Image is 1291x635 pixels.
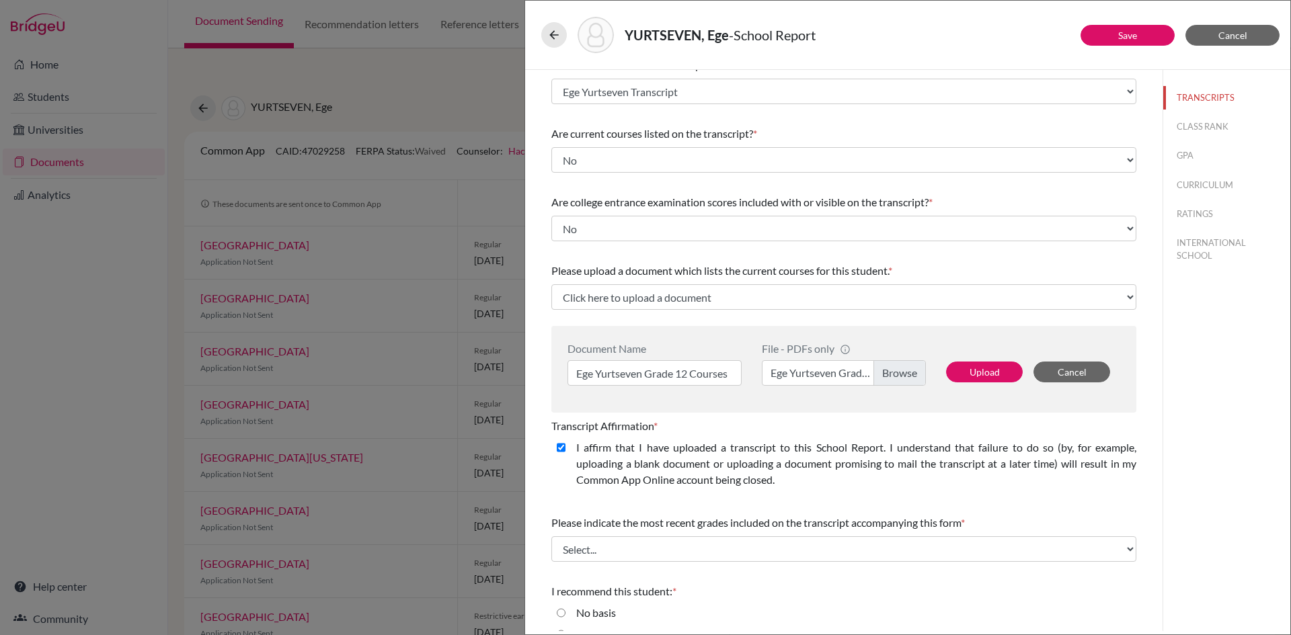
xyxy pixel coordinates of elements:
span: Please indicate the most recent grades included on the transcript accompanying this form [551,516,961,529]
div: Document Name [568,342,742,355]
span: I recommend this student: [551,585,672,597]
button: RATINGS [1163,202,1290,226]
span: - School Report [729,27,816,43]
label: Ege Yurtseven Grade 12 Courses.pdf [762,360,926,386]
span: info [840,344,851,355]
span: Please upload a document which lists the current courses for this student. [551,264,888,277]
button: CURRICULUM [1163,173,1290,197]
strong: YURTSEVEN, Ege [625,27,729,43]
button: CLASS RANK [1163,115,1290,138]
div: File - PDFs only [762,342,926,355]
button: Cancel [1033,362,1110,382]
span: Are current courses listed on the transcript? [551,127,753,140]
button: TRANSCRIPTS [1163,86,1290,110]
span: Transcript Affirmation [551,419,654,432]
button: Upload [946,362,1023,382]
span: Are college entrance examination scores included with or visible on the transcript? [551,196,929,208]
label: I affirm that I have uploaded a transcript to this School Report. I understand that failure to do... [576,439,1136,488]
button: GPA [1163,144,1290,167]
label: No basis [576,605,616,621]
button: INTERNATIONAL SCHOOL [1163,231,1290,267]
